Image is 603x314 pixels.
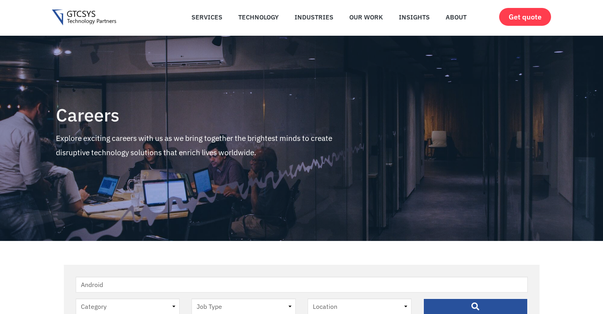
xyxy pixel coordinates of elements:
a: Insights [393,8,436,26]
span: Get quote [509,13,542,21]
a: Our Work [343,8,389,26]
a: Services [186,8,228,26]
a: About [440,8,473,26]
a: Industries [289,8,339,26]
input: Keywords [76,277,528,293]
a: Get quote [499,8,551,26]
img: Gtcsys logo [52,10,117,26]
a: Technology [232,8,285,26]
p: Explore exciting careers with us as we bring together the brightest minds to create disruptive te... [56,131,360,160]
h4: Careers [56,105,360,125]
